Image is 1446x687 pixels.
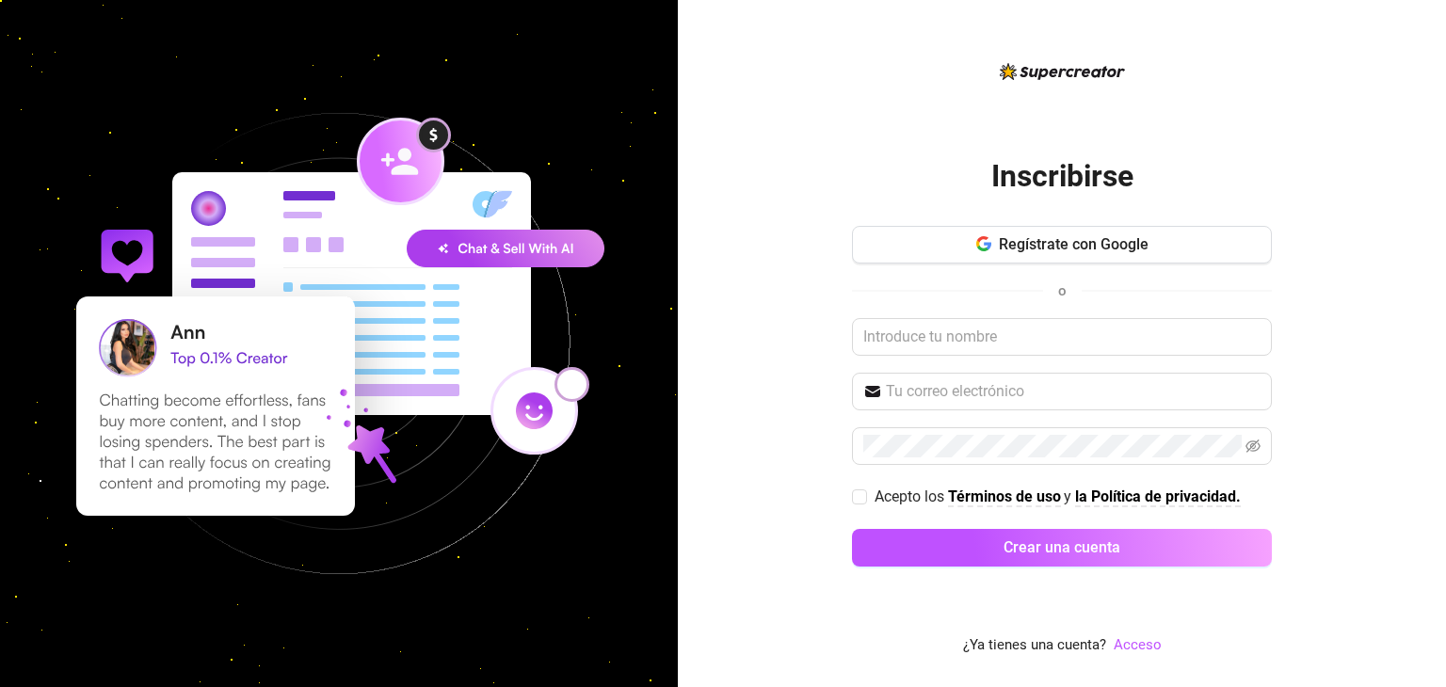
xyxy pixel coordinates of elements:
[1000,63,1125,80] img: logo-BBDzfeDw.svg
[1114,636,1162,653] font: Acceso
[852,529,1272,567] button: Crear una cuenta
[1075,487,1241,507] a: la Política de privacidad.
[1058,282,1067,299] font: o
[948,487,1061,505] font: Términos de uso
[852,318,1272,356] input: Introduce tu nombre
[948,487,1061,507] a: Términos de uso
[13,18,665,669] img: signup-background-D0MIrEPF.svg
[1064,487,1071,505] font: y
[886,380,1261,403] input: Tu correo electrónico
[852,226,1272,264] button: Regístrate con Google
[963,636,1106,653] font: ¿Ya tienes una cuenta?
[1075,487,1241,505] font: la Política de privacidad.
[1004,538,1120,556] font: Crear una cuenta
[1245,439,1261,454] span: invisible para los ojos
[991,158,1133,194] font: Inscribirse
[875,487,944,505] font: Acepto los
[999,235,1149,253] font: Regístrate con Google
[1114,634,1162,657] a: Acceso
